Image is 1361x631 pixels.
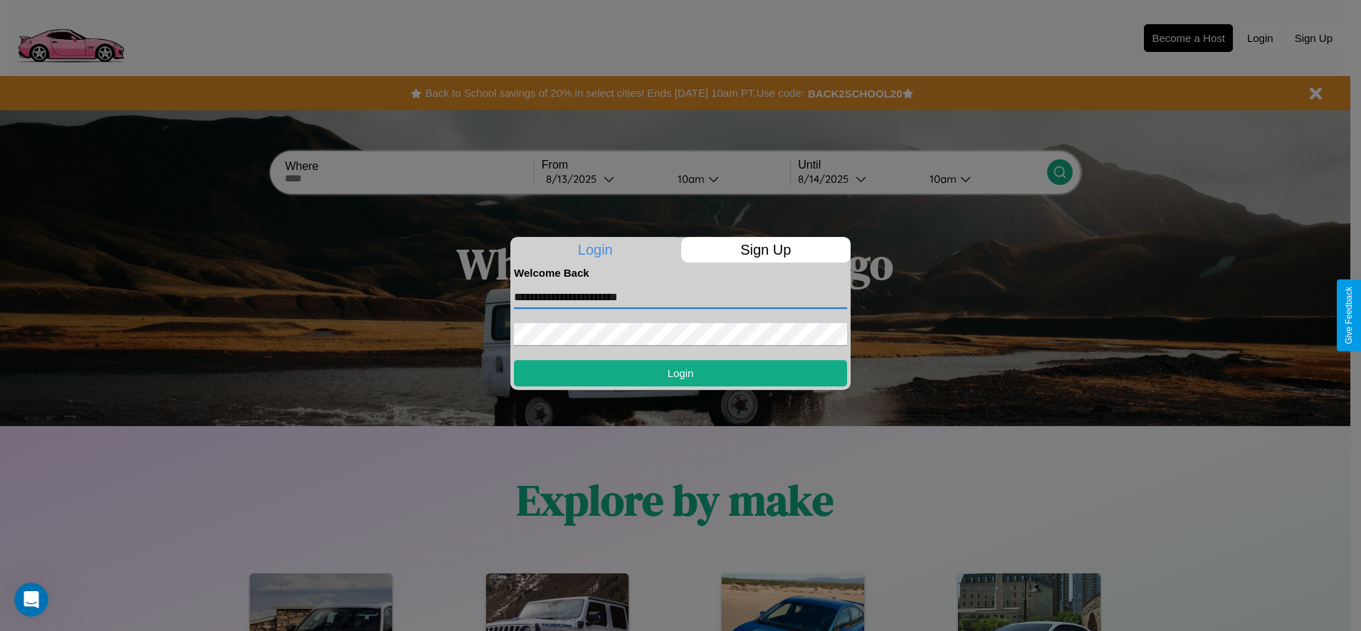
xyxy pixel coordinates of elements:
[1344,287,1354,344] div: Give Feedback
[514,267,847,279] h4: Welcome Back
[514,360,847,386] button: Login
[510,237,680,263] p: Login
[681,237,851,263] p: Sign Up
[14,583,48,617] iframe: Intercom live chat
